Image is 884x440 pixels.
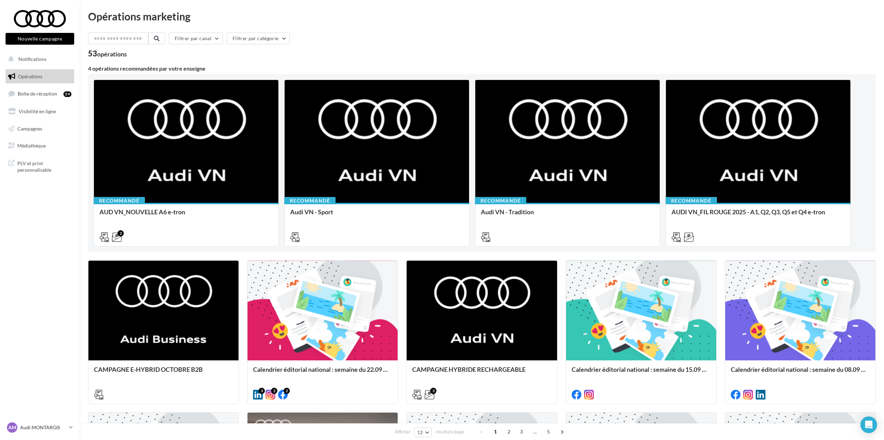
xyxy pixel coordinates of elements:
[19,108,56,114] span: Visibilité en ligne
[414,428,432,437] button: 12
[671,208,845,222] div: AUDI VN_FIL ROUGE 2025 - A1, Q2, Q3, Q5 et Q4 e-tron
[4,69,76,84] a: Opérations
[435,429,464,435] span: résultats/page
[516,426,527,437] span: 3
[4,122,76,136] a: Campagnes
[94,366,233,380] div: CAMPAGNE E-HYBRID OCTOBRE B2B
[666,197,717,205] div: Recommandé
[481,208,654,222] div: Audi VN - Tradition
[284,388,290,394] div: 2
[490,426,501,437] span: 1
[271,388,277,394] div: 2
[17,143,46,149] span: Médiathèque
[503,426,514,437] span: 2
[417,430,423,435] span: 12
[97,51,127,57] div: opérations
[18,91,57,97] span: Boîte de réception
[20,424,66,431] p: Audi MONTARGIS
[860,416,877,433] div: Open Intercom Messenger
[4,52,73,66] button: Notifications
[17,125,42,131] span: Campagnes
[4,138,76,153] a: Médiathèque
[529,426,540,437] span: ...
[4,86,76,101] a: Boîte de réception59
[430,388,436,394] div: 3
[395,429,410,435] span: Afficher
[290,208,463,222] div: Audi VN - Sport
[99,208,273,222] div: AUD VN_NOUVELLE A6 e-tron
[253,366,392,380] div: Calendrier éditorial national : semaine du 22.09 au 28.09
[118,230,124,236] div: 2
[4,104,76,119] a: Visibilité en ligne
[88,50,127,57] div: 53
[88,11,876,21] div: Opérations marketing
[169,33,223,44] button: Filtrer par canal
[543,426,554,437] span: 5
[6,421,74,434] a: AM Audi MONTARGIS
[8,424,16,431] span: AM
[94,197,145,205] div: Recommandé
[18,73,42,79] span: Opérations
[259,388,265,394] div: 3
[4,156,76,176] a: PLV et print personnalisable
[17,159,71,173] span: PLV et print personnalisable
[6,33,74,45] button: Nouvelle campagne
[18,56,46,62] span: Notifications
[63,91,71,97] div: 59
[284,197,336,205] div: Recommandé
[227,33,290,44] button: Filtrer par catégorie
[475,197,526,205] div: Recommandé
[572,366,711,380] div: Calendrier éditorial national : semaine du 15.09 au 21.09
[412,366,551,380] div: CAMPAGNE HYBRIDE RECHARGEABLE
[731,366,870,380] div: Calendrier éditorial national : semaine du 08.09 au 14.09
[88,66,876,71] div: 4 opérations recommandées par votre enseigne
